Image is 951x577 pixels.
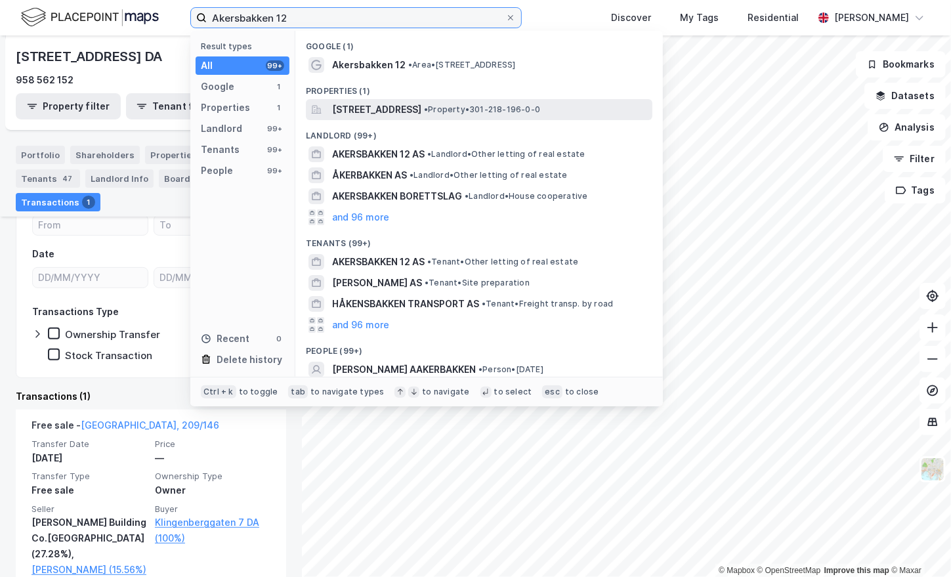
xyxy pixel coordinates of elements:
span: Tenant • Site preparation [425,278,530,288]
div: Transactions [16,193,100,211]
div: Recent [201,331,249,347]
span: Seller [32,503,147,515]
button: Analysis [868,114,946,140]
div: Free sale [32,482,147,498]
a: Improve this map [824,566,889,575]
div: Portfolio [16,146,65,164]
div: Transactions Type [32,304,119,320]
div: All [201,58,213,74]
span: Price [155,438,270,450]
div: tab [288,385,308,398]
div: Discover [611,10,651,26]
div: 1 [82,196,95,209]
div: Google [201,79,234,95]
button: Filter [883,146,946,172]
span: Transfer Date [32,438,147,450]
button: Property filter [16,93,121,119]
div: 0 [274,333,284,344]
div: Board Members [159,169,254,188]
div: Transactions (1) [16,389,286,404]
div: to toggle [239,387,278,397]
iframe: Chat Widget [885,514,951,577]
div: to select [494,387,532,397]
button: Datasets [864,83,946,109]
div: Stock Transaction [65,349,152,362]
button: Tags [885,177,946,203]
span: Ownership Type [155,471,270,482]
div: [PERSON_NAME] [834,10,909,26]
a: OpenStreetMap [757,566,821,575]
span: • [465,191,469,201]
div: 958 562 152 [16,72,74,88]
div: Properties [145,146,218,164]
span: Property • 301-218-196-0-0 [424,104,540,115]
div: esc [542,385,562,398]
span: • [410,170,413,180]
div: to close [565,387,599,397]
div: Tenants (99+) [295,228,663,251]
span: Area • [STREET_ADDRESS] [408,60,515,70]
div: Properties (1) [295,75,663,99]
div: [DATE] [32,450,147,466]
span: Landlord • House cooperative [465,191,587,202]
div: 99+ [266,165,284,176]
span: • [427,149,431,159]
div: to navigate types [310,387,384,397]
div: Tenants [16,169,80,188]
span: • [424,104,428,114]
div: Ownership Transfer [65,328,160,341]
div: Landlord Info [85,169,154,188]
input: DD/MM/YYYY [33,268,148,288]
div: 99+ [266,144,284,155]
span: Buyer [155,503,270,515]
div: Google (1) [295,31,663,54]
img: logo.f888ab2527a4732fd821a326f86c7f29.svg [21,6,159,29]
button: and 96 more [332,209,389,225]
span: • [482,299,486,309]
span: • [427,257,431,267]
div: Tenants [201,142,240,158]
input: To [154,215,269,235]
a: Mapbox [719,566,755,575]
div: 99+ [266,60,284,71]
span: AKERSBAKKEN BORETTSLAG [332,188,462,204]
div: 99+ [266,123,284,134]
div: Delete history [217,352,282,368]
div: People (99+) [295,335,663,359]
div: Shareholders [70,146,140,164]
span: • [425,278,429,288]
div: Ctrl + k [201,385,236,398]
span: HÅKENSBAKKEN TRANSPORT AS [332,296,479,312]
div: — [155,450,270,466]
div: Free sale - [32,417,219,438]
input: DD/MM/YYYY [154,268,269,288]
div: People [201,163,233,179]
span: Tenant • Freight transp. by road [482,299,613,309]
span: [PERSON_NAME] AAKERBAKKEN [332,362,476,377]
div: to navigate [422,387,469,397]
div: Date [32,246,54,262]
input: From [33,215,148,235]
span: AKERSBAKKEN 12 AS [332,146,425,162]
span: Person • [DATE] [478,364,543,375]
div: Landlord [201,121,242,137]
div: Owner [155,482,270,498]
div: 1 [274,102,284,113]
button: Bookmarks [856,51,946,77]
div: Properties [201,100,250,116]
div: My Tags [680,10,719,26]
div: Result types [201,41,289,51]
span: Landlord • Other letting of real estate [410,170,568,181]
span: • [408,60,412,70]
button: and 96 more [332,317,389,333]
div: 47 [60,172,75,185]
span: Transfer Type [32,471,147,482]
span: Tenant • Other letting of real estate [427,257,578,267]
span: AKERSBAKKEN 12 AS [332,254,425,270]
div: [PERSON_NAME] Building Co.[GEOGRAPHIC_DATA] (27.28%), [32,515,147,562]
span: Landlord • Other letting of real estate [427,149,585,160]
span: ÅKERBAKKEN AS [332,167,407,183]
a: [GEOGRAPHIC_DATA], 209/146 [81,419,219,431]
span: [PERSON_NAME] AS [332,275,422,291]
span: Akersbakken 12 [332,57,406,73]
